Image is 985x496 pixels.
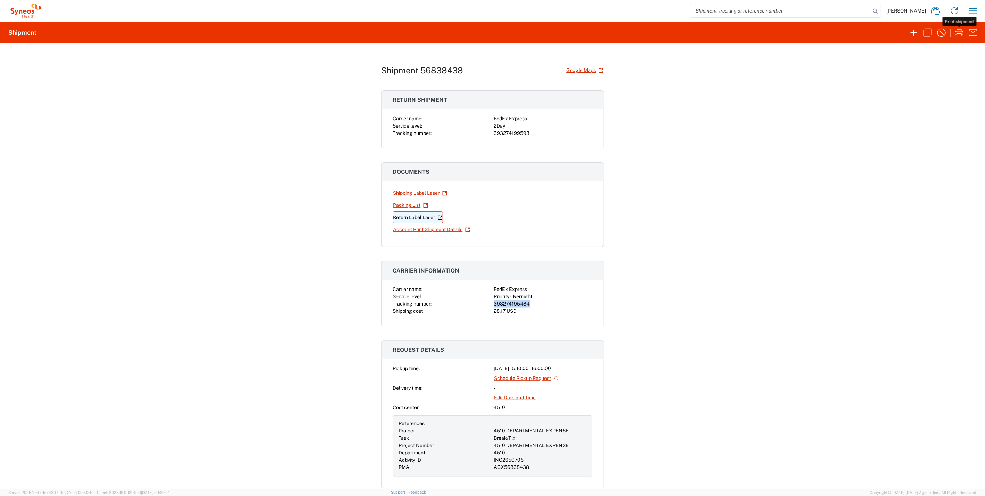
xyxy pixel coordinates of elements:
[393,286,423,292] span: Carrier name:
[494,464,586,471] div: AGX56838438
[494,365,592,372] div: [DATE] 15:10:00 - 16:00:00
[494,456,586,464] div: INC2650705
[393,385,423,391] span: Delivery time:
[494,308,592,315] div: 28.17 USD
[494,300,592,308] div: 393274195484
[393,187,448,199] a: Shipping Label Laser
[494,427,586,434] div: 4510 DEPARTMENTAL EXPENSE
[381,65,463,75] h1: Shipment 56838438
[494,286,592,293] div: FedEx Express
[399,449,491,456] div: Department
[393,267,460,274] span: Carrier information
[97,490,169,495] span: Client: 2025.19.0-129fbcf
[393,366,420,371] span: Pickup time:
[399,442,491,449] div: Project Number
[65,490,94,495] span: [DATE] 09:50:40
[393,405,419,410] span: Cost center
[566,64,604,76] a: Google Maps
[494,384,592,392] div: -
[393,199,428,211] a: Packing List
[399,421,425,426] span: References
[393,169,430,175] span: Documents
[399,456,491,464] div: Activity ID
[494,130,592,137] div: 393274199593
[8,490,94,495] span: Server: 2025.19.0-91c74307f99
[391,490,408,494] a: Support
[393,223,470,236] a: Account Print Shipment Details
[399,464,491,471] div: RMA
[393,97,448,103] span: Return shipment
[393,123,422,129] span: Service level:
[393,116,423,121] span: Carrier name:
[141,490,169,495] span: [DATE] 09:39:01
[399,434,491,442] div: Task
[494,293,592,300] div: Priority Overnight
[393,347,444,353] span: Request details
[393,301,432,307] span: Tracking number:
[393,130,432,136] span: Tracking number:
[494,115,592,122] div: FedEx Express
[494,434,586,442] div: Break/Fix
[870,489,977,496] span: Copyright © [DATE]-[DATE] Agistix Inc., All Rights Reserved
[393,211,443,223] a: Return Label Laser
[494,122,592,130] div: 2Day
[393,308,423,314] span: Shipping cost
[399,427,491,434] div: Project
[408,490,426,494] a: Feedback
[494,442,586,449] div: 4510 DEPARTMENTAL EXPENSE
[494,404,592,411] div: 4510
[690,4,870,17] input: Shipment, tracking or reference number
[887,8,926,14] span: [PERSON_NAME]
[393,294,422,299] span: Service level:
[8,29,36,37] h2: Shipment
[494,372,559,384] a: Schedule Pickup Request
[494,449,586,456] div: 4510
[494,392,536,404] a: Edit Date and Time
